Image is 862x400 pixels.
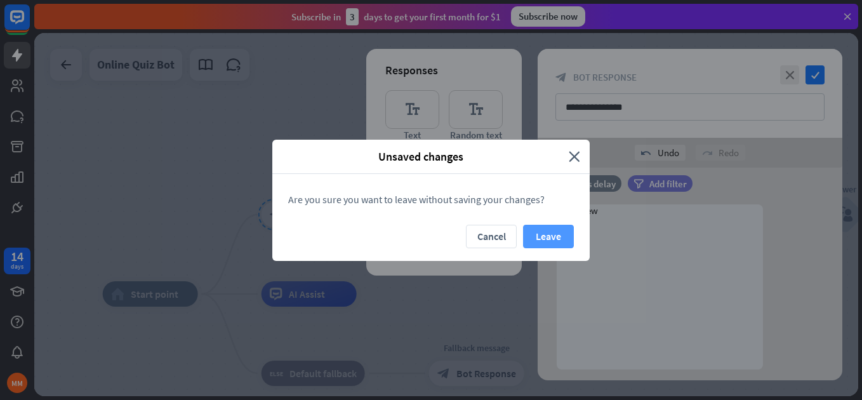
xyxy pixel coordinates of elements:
span: Are you sure you want to leave without saving your changes? [288,193,545,206]
i: close [569,149,580,164]
button: Leave [523,225,574,248]
span: Unsaved changes [282,149,559,164]
button: Cancel [466,225,517,248]
button: Open LiveChat chat widget [10,5,48,43]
